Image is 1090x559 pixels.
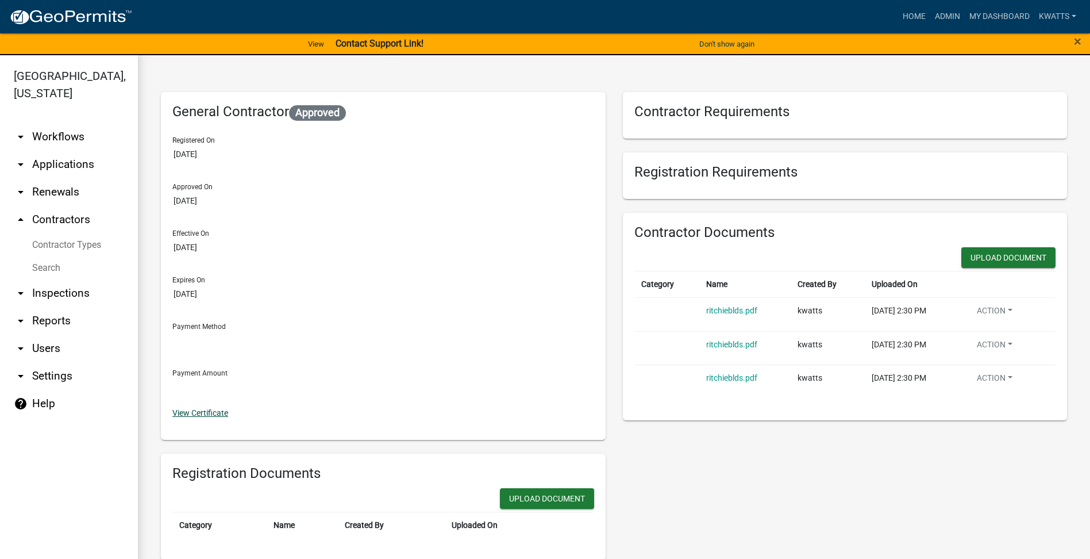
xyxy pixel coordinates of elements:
[338,512,445,539] th: Created By
[791,271,865,298] th: Created By
[14,213,28,227] i: arrow_drop_up
[1074,33,1081,49] span: ×
[172,465,594,482] h6: Registration Documents
[172,104,594,121] h6: General Contractor
[500,488,594,512] wm-modal-confirm: New Document
[865,365,961,399] td: [DATE] 2:30 PM
[14,286,28,300] i: arrow_drop_down
[172,512,267,539] th: Category
[172,408,228,418] a: View Certificate
[791,331,865,365] td: kwatts
[267,512,338,539] th: Name
[695,35,759,53] button: Don't show again
[289,105,346,121] span: Approved
[699,271,791,298] th: Name
[445,512,566,539] th: Uploaded On
[14,369,28,383] i: arrow_drop_down
[14,342,28,355] i: arrow_drop_down
[634,164,1056,181] h6: Registration Requirements
[14,314,28,328] i: arrow_drop_down
[898,6,930,28] a: Home
[791,298,865,332] td: kwatts
[865,271,961,298] th: Uploaded On
[500,488,594,509] button: Upload Document
[14,130,28,144] i: arrow_drop_down
[14,185,28,199] i: arrow_drop_down
[961,247,1056,268] button: Upload Document
[965,6,1034,28] a: My Dashboard
[791,365,865,399] td: kwatts
[1074,35,1081,48] button: Close
[14,158,28,171] i: arrow_drop_down
[14,397,28,411] i: help
[865,331,961,365] td: [DATE] 2:30 PM
[634,271,700,298] th: Category
[1034,6,1081,28] a: Kwatts
[930,6,965,28] a: Admin
[865,298,961,332] td: [DATE] 2:30 PM
[706,306,757,315] a: ritchieblds.pdf
[634,224,1056,241] h6: Contractor Documents
[303,35,329,53] a: View
[706,373,757,382] a: ritchieblds.pdf
[336,38,423,49] strong: Contact Support Link!
[706,340,757,349] a: ritchieblds.pdf
[961,247,1056,271] wm-modal-confirm: New Document
[968,339,1022,355] button: Action
[968,305,1022,321] button: Action
[968,372,1022,389] button: Action
[634,104,1056,120] h6: Contractor Requirements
